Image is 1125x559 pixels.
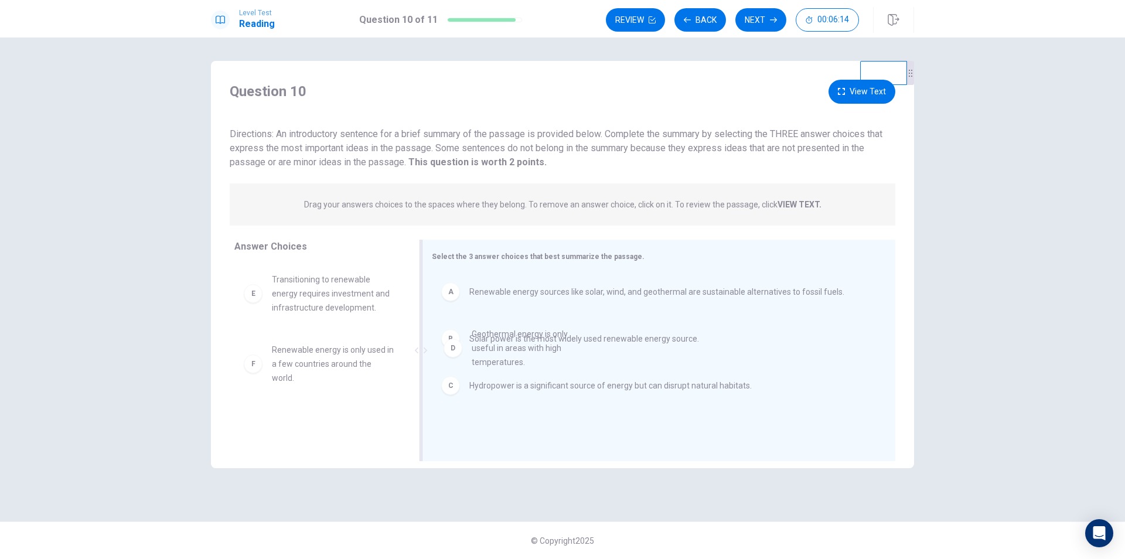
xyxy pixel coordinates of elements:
[406,156,547,168] strong: This question is worth 2 points.
[239,17,275,31] h1: Reading
[1085,519,1113,547] div: Open Intercom Messenger
[796,8,859,32] button: 00:06:14
[432,253,645,261] span: Select the 3 answer choices that best summarize the passage.
[230,82,306,101] h4: Question 10
[674,8,726,32] button: Back
[735,8,786,32] button: Next
[239,9,275,17] span: Level Test
[829,80,895,104] button: View Text
[304,200,821,209] p: Drag your answers choices to the spaces where they belong. To remove an answer choice, click on i...
[359,13,438,27] h1: Question 10 of 11
[778,200,821,209] strong: VIEW TEXT.
[817,15,849,25] span: 00:06:14
[234,241,307,252] span: Answer Choices
[606,8,665,32] button: Review
[531,536,594,546] span: © Copyright 2025
[230,128,882,168] span: Directions: An introductory sentence for a brief summary of the passage is provided below. Comple...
